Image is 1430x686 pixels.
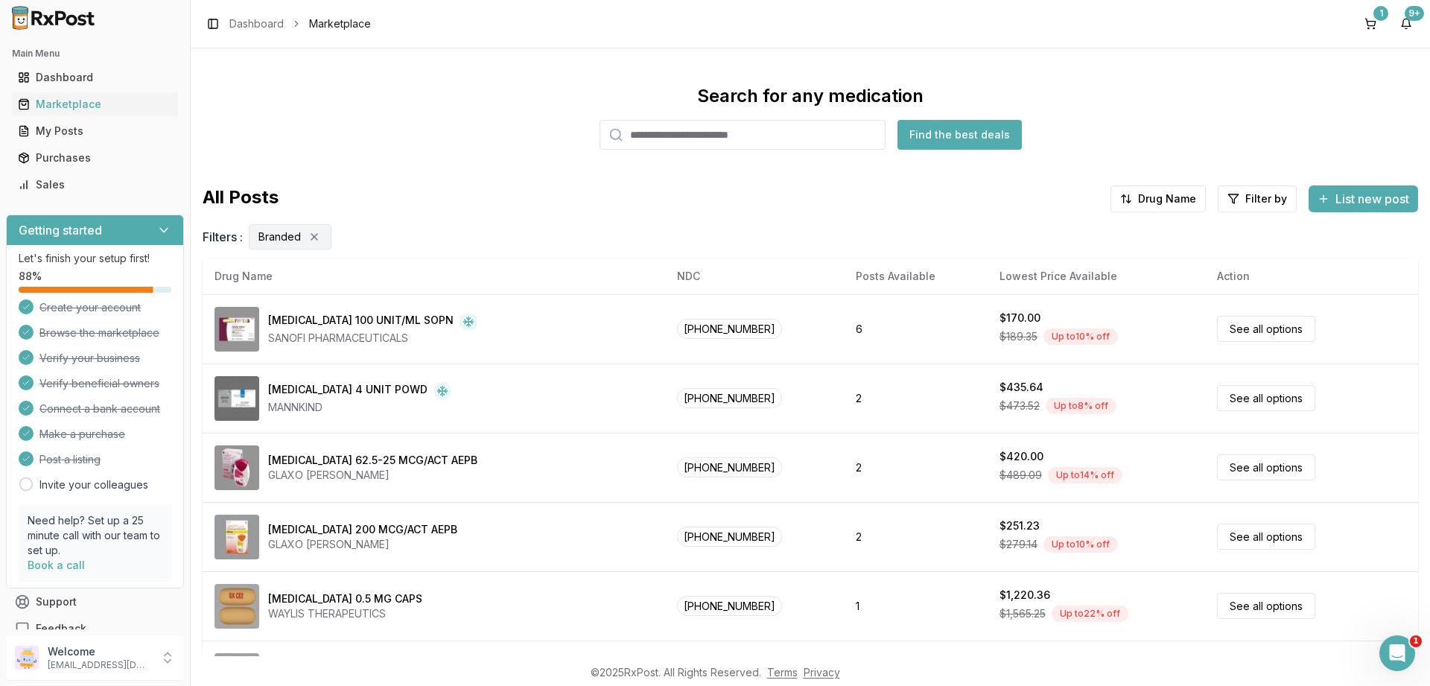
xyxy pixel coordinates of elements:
button: Feedback [6,615,184,642]
p: Need help? Set up a 25 minute call with our team to set up. [28,513,162,558]
div: $1,220.36 [1000,588,1050,603]
a: Dashboard [229,16,284,31]
th: Lowest Price Available [988,258,1206,294]
button: Dashboard [6,66,184,89]
button: Filter by [1218,185,1297,212]
div: WAYLIS THERAPEUTICS [268,606,422,621]
a: Invite your colleagues [39,477,148,492]
div: Marketplace [18,97,172,112]
div: [MEDICAL_DATA] 62.5-25 MCG/ACT AEPB [268,453,477,468]
div: Purchases [18,150,172,165]
div: 9+ [1405,6,1424,21]
a: Dashboard [12,64,178,91]
a: Marketplace [12,91,178,118]
button: Drug Name [1110,185,1206,212]
td: 2 [844,433,988,502]
span: Verify beneficial owners [39,376,159,391]
span: [PHONE_NUMBER] [677,457,782,477]
span: [PHONE_NUMBER] [677,527,782,547]
span: [PHONE_NUMBER] [677,388,782,408]
div: $420.00 [1000,449,1043,464]
a: List new post [1309,193,1418,208]
div: [MEDICAL_DATA] 0.5 MG CAPS [268,591,422,606]
span: $473.52 [1000,398,1040,413]
nav: breadcrumb [229,16,371,31]
p: Welcome [48,644,151,659]
iframe: Intercom live chat [1379,635,1415,671]
div: $251.23 [1000,518,1040,533]
span: Connect a bank account [39,401,160,416]
span: Make a purchase [39,427,125,442]
span: Filter by [1245,191,1287,206]
a: Sales [12,171,178,198]
h2: Main Menu [12,48,178,60]
button: Marketplace [6,92,184,116]
a: Privacy [804,666,840,679]
div: $435.64 [1000,380,1043,395]
span: $279.14 [1000,537,1037,552]
p: Let's finish your setup first! [19,251,171,266]
a: See all options [1217,593,1315,619]
span: $189.35 [1000,329,1037,344]
div: Dashboard [18,70,172,85]
div: Search for any medication [697,84,924,108]
a: Purchases [12,144,178,171]
span: All Posts [203,185,279,212]
span: [PHONE_NUMBER] [677,596,782,616]
div: SANOFI PHARMACEUTICALS [268,331,477,346]
a: See all options [1217,454,1315,480]
button: Find the best deals [897,120,1022,150]
img: RxPost Logo [6,6,101,30]
img: Afrezza 4 UNIT POWD [214,376,259,421]
div: GLAXO [PERSON_NAME] [268,537,457,552]
span: Verify your business [39,351,140,366]
div: [MEDICAL_DATA] 4 UNIT POWD [268,382,428,400]
button: Remove Branded filter [307,229,322,244]
div: GLAXO [PERSON_NAME] [268,468,477,483]
a: See all options [1217,385,1315,411]
span: [PHONE_NUMBER] [677,319,782,339]
div: Up to 10 % off [1043,536,1118,553]
span: Feedback [36,621,86,636]
a: See all options [1217,316,1315,342]
td: 2 [844,502,988,571]
th: NDC [665,258,844,294]
div: [MEDICAL_DATA] 100 UNIT/ML SOPN [268,313,454,331]
span: $1,565.25 [1000,606,1046,621]
button: Purchases [6,146,184,170]
img: Anoro Ellipta 62.5-25 MCG/ACT AEPB [214,445,259,490]
td: 6 [844,294,988,363]
img: User avatar [15,646,39,670]
div: Up to 22 % off [1052,606,1128,622]
span: List new post [1335,190,1409,208]
button: 9+ [1394,12,1418,36]
span: Branded [258,229,301,244]
div: Up to 14 % off [1048,467,1122,483]
div: Sales [18,177,172,192]
span: $489.09 [1000,468,1042,483]
span: Browse the marketplace [39,325,159,340]
span: Drug Name [1138,191,1196,206]
span: 1 [1410,635,1422,647]
h3: Getting started [19,221,102,239]
th: Action [1205,258,1418,294]
div: $170.00 [1000,311,1040,325]
a: My Posts [12,118,178,144]
div: My Posts [18,124,172,139]
button: 1 [1358,12,1382,36]
img: Admelog SoloStar 100 UNIT/ML SOPN [214,307,259,352]
div: Up to 8 % off [1046,398,1116,414]
th: Drug Name [203,258,665,294]
img: Avodart 0.5 MG CAPS [214,584,259,629]
div: [MEDICAL_DATA] 200 MCG/ACT AEPB [268,522,457,537]
button: Sales [6,173,184,197]
span: Marketplace [309,16,371,31]
button: Support [6,588,184,615]
td: 1 [844,571,988,641]
span: Post a listing [39,452,101,467]
a: Terms [767,666,798,679]
div: 1 [1373,6,1388,21]
span: Filters : [203,228,243,246]
a: See all options [1217,524,1315,550]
